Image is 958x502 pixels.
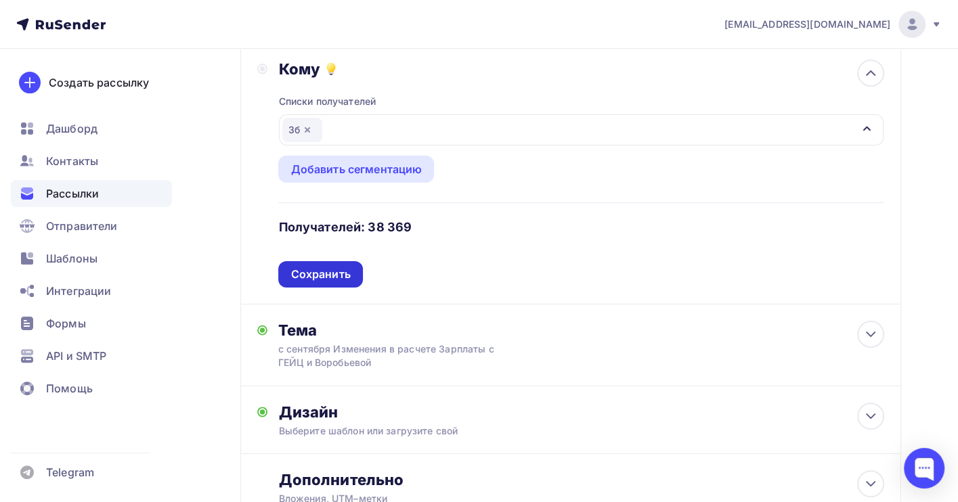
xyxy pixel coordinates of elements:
span: Telegram [46,464,94,480]
div: Дополнительно [278,470,884,489]
h4: Получателей: 38 369 [278,219,412,235]
div: Создать рассылку [49,74,149,91]
span: Формы [46,315,86,332]
span: Шаблоны [46,250,97,267]
div: Сохранить [290,267,350,282]
div: Тема [278,321,546,340]
a: Формы [11,310,172,337]
span: Отправители [46,218,118,234]
span: Интеграции [46,283,111,299]
a: Дашборд [11,115,172,142]
span: API и SMTP [46,348,106,364]
div: Кому [278,60,884,78]
span: [EMAIL_ADDRESS][DOMAIN_NAME] [724,18,890,31]
a: Отправители [11,212,172,239]
span: Рассылки [46,185,99,202]
a: [EMAIL_ADDRESS][DOMAIN_NAME] [724,11,942,38]
div: с сентября Изменения в расчете Зарплаты с ГЕЙЦ и Воробьевой [278,342,519,369]
a: Рассылки [11,180,172,207]
span: Контакты [46,153,98,169]
div: 3б [282,118,322,142]
div: Добавить сегментацию [290,161,422,177]
span: Дашборд [46,120,97,137]
button: 3б [278,114,884,146]
a: Шаблоны [11,245,172,272]
a: Контакты [11,147,172,175]
div: Списки получателей [278,95,376,108]
div: Дизайн [278,403,884,421]
span: Помощь [46,380,93,396]
div: Выберите шаблон или загрузите свой [278,424,823,438]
